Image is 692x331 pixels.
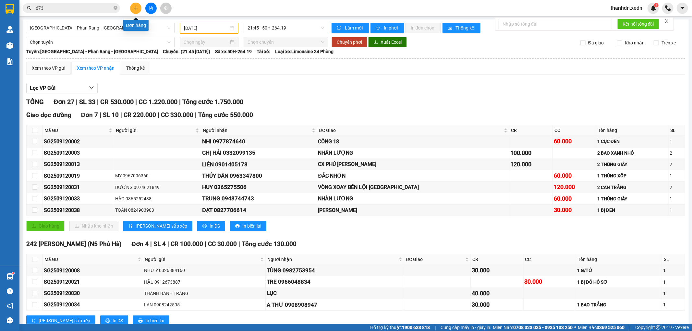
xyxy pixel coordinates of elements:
[76,98,78,106] span: |
[27,6,31,10] span: search
[44,266,142,275] div: SG2509120008
[145,256,259,263] span: Người gửi
[332,37,367,47] button: Chuyển phơi
[318,195,508,203] div: NHÂN LƯỢNG
[161,111,193,119] span: CC 330.000
[471,254,524,265] th: CR
[153,240,166,248] span: SL 4
[596,125,669,136] th: Tên hàng
[115,207,200,214] div: TOÀN 0824903903
[597,195,668,202] div: 1 THÙNG GIẤY
[135,98,137,106] span: |
[577,278,661,286] div: 1 BỊ ĐỎ HỒ SƠ
[435,324,436,331] span: |
[670,195,684,202] div: 1
[144,301,264,308] div: LAN 0908242505
[406,256,464,263] span: ĐC Giao
[203,127,310,134] span: Người nhận
[443,23,480,33] button: bar-chartThống kê
[597,207,668,214] div: 1 BỊ ĐEN
[134,6,138,10] span: plus
[8,42,29,72] b: Xe Đăng Nhân
[43,288,143,299] td: SG2509120030
[77,65,115,72] div: Xem theo VP nhận
[7,303,13,309] span: notification
[164,6,168,10] span: aim
[7,288,13,294] span: question-circle
[318,183,508,191] div: VÒNG XOAY BẾN LỘI [GEOGRAPHIC_DATA]
[257,48,270,55] span: Tài xế:
[114,5,117,11] span: close-circle
[242,240,297,248] span: Tổng cước 130.000
[179,98,181,106] span: |
[100,111,101,119] span: |
[597,149,668,157] div: 2 BAO XANH NHỎ
[133,315,169,326] button: printerIn biên lai
[597,161,668,168] div: 2 THÙNG GIẤY
[597,184,668,191] div: 2 CAN TRẮNG
[171,240,203,248] span: CR 100.000
[26,221,65,231] button: uploadGiao hàng
[202,206,316,215] div: ĐẠT 0827706614
[402,325,430,330] strong: 1900 633 818
[89,85,94,90] span: down
[100,315,128,326] button: printerIn DS
[373,40,378,45] span: download
[275,48,334,55] span: Loại xe: Limousine 34 Phòng
[44,301,142,309] div: SG2509120034
[145,317,164,324] span: In biên lai
[663,301,684,308] div: 1
[30,37,171,47] span: Chọn tuyến
[184,25,228,32] input: 12/09/2025
[267,301,403,309] div: A THƯ 0908908947
[318,149,508,157] div: NHÂN LƯỢNG
[663,267,684,274] div: 1
[554,183,595,192] div: 120.000
[150,240,152,248] span: |
[670,161,684,168] div: 2
[40,9,64,40] b: Gửi khách hàng
[597,138,668,145] div: 1 CỤC ĐEN
[677,3,688,14] button: caret-down
[202,224,207,229] span: printer
[267,278,403,286] div: TRE 0966048834
[44,160,113,168] div: SG2509120013
[136,222,187,230] span: [PERSON_NAME] sắp xếp
[69,221,118,231] button: downloadNhập kho nhận
[97,98,99,106] span: |
[267,256,397,263] span: Người nhận
[30,84,55,92] span: Lọc VP Gửi
[103,111,119,119] span: SL 10
[267,266,403,275] div: TÙNG 0982753954
[623,20,654,28] span: Kết nối tổng đài
[81,111,98,119] span: Đơn 7
[659,39,678,46] span: Trên xe
[235,224,240,229] span: printer
[6,26,13,33] img: warehouse-icon
[120,111,122,119] span: |
[553,125,596,136] th: CC
[670,207,684,214] div: 1
[44,183,113,191] div: SG2509120031
[665,5,671,11] img: phone-icon
[509,125,553,136] th: CR
[248,23,324,33] span: 21:45 - 50H-264.19
[577,267,661,274] div: 1 G/TỜ
[370,324,430,331] span: Hỗ trợ kỹ thuật:
[576,254,662,265] th: Tên hàng
[376,26,381,31] span: printer
[100,98,134,106] span: CR 530.000
[318,172,508,180] div: ĐẮC NHƠN
[144,278,264,286] div: HẬU 0912673887
[370,23,404,33] button: printerIn phơi
[664,19,669,23] span: close
[114,6,117,10] span: close-circle
[167,240,169,248] span: |
[12,272,14,274] sup: 1
[123,221,192,231] button: sort-ascending[PERSON_NAME] sắp xếp
[554,194,595,203] div: 60.000
[210,222,220,230] span: In DS
[577,301,661,308] div: 1 BAO TRẮNG
[124,111,156,119] span: CR 220.000
[30,23,171,33] span: Sài Gòn - Phan Rang - Ninh Sơn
